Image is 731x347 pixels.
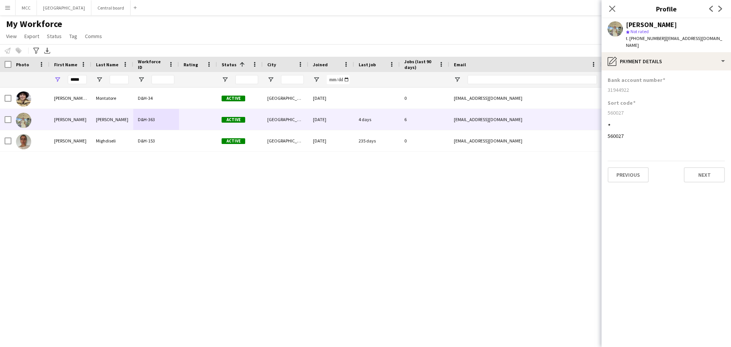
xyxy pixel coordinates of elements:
[608,133,725,139] div: 560027
[608,167,649,182] button: Previous
[404,59,436,70] span: Jobs (last 90 days)
[138,59,165,70] span: Workforce ID
[133,130,179,151] div: D&H-153
[222,96,245,101] span: Active
[91,109,133,130] div: [PERSON_NAME]
[400,130,449,151] div: 0
[49,130,91,151] div: [PERSON_NAME]
[49,88,91,109] div: [PERSON_NAME] [PERSON_NAME]
[608,77,665,83] h3: Bank account number
[21,31,42,41] a: Export
[47,33,62,40] span: Status
[91,0,131,15] button: Central board
[263,88,308,109] div: [GEOGRAPHIC_DATA]
[222,117,245,123] span: Active
[449,130,602,151] div: [EMAIL_ADDRESS][DOMAIN_NAME]
[602,52,731,70] div: Payment details
[96,76,103,83] button: Open Filter Menu
[184,62,198,67] span: Rating
[626,35,666,41] span: t. [PHONE_NUMBER]
[602,4,731,14] h3: Profile
[54,76,61,83] button: Open Filter Menu
[138,76,145,83] button: Open Filter Menu
[6,18,62,30] span: My Workforce
[608,86,725,93] div: 31944922
[91,130,133,151] div: Mighdiseli
[400,109,449,130] div: 6
[222,138,245,144] span: Active
[626,35,722,48] span: | [EMAIL_ADDRESS][DOMAIN_NAME]
[308,109,354,130] div: [DATE]
[32,46,41,55] app-action-btn: Advanced filters
[66,31,80,41] a: Tag
[281,75,304,84] input: City Filter Input
[6,33,17,40] span: View
[608,109,725,116] div: 560027
[222,62,236,67] span: Status
[263,130,308,151] div: [GEOGRAPHIC_DATA], [GEOGRAPHIC_DATA]
[85,33,102,40] span: Comms
[400,88,449,109] div: 0
[152,75,174,84] input: Workforce ID Filter Input
[16,62,29,67] span: Photo
[16,0,37,15] button: MCC
[468,75,597,84] input: Email Filter Input
[313,62,328,67] span: Joined
[24,33,39,40] span: Export
[267,76,274,83] button: Open Filter Menu
[16,134,31,149] img: Mariam Mighdiseli
[359,62,376,67] span: Last job
[626,21,677,28] div: [PERSON_NAME]
[82,31,105,41] a: Comms
[43,46,52,55] app-action-btn: Export XLSX
[267,62,276,67] span: City
[454,76,461,83] button: Open Filter Menu
[133,88,179,109] div: D&H-34
[354,130,400,151] div: 235 days
[37,0,91,15] button: [GEOGRAPHIC_DATA]
[313,76,320,83] button: Open Filter Menu
[69,33,77,40] span: Tag
[3,31,20,41] a: View
[235,75,258,84] input: Status Filter Input
[630,29,649,34] span: Not rated
[16,91,31,107] img: Maria Cristina Montatore
[454,62,466,67] span: Email
[308,88,354,109] div: [DATE]
[44,31,65,41] a: Status
[263,109,308,130] div: [GEOGRAPHIC_DATA]
[222,76,228,83] button: Open Filter Menu
[449,109,602,130] div: [EMAIL_ADDRESS][DOMAIN_NAME]
[608,99,635,106] h3: Sort code
[133,109,179,130] div: D&H-363
[110,75,129,84] input: Last Name Filter Input
[68,75,87,84] input: First Name Filter Input
[49,109,91,130] div: [PERSON_NAME]
[16,113,31,128] img: Maria Freitas
[449,88,602,109] div: [EMAIL_ADDRESS][DOMAIN_NAME]
[684,167,725,182] button: Next
[96,62,118,67] span: Last Name
[91,88,133,109] div: Montatore
[308,130,354,151] div: [DATE]
[327,75,350,84] input: Joined Filter Input
[354,109,400,130] div: 4 days
[54,62,77,67] span: First Name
